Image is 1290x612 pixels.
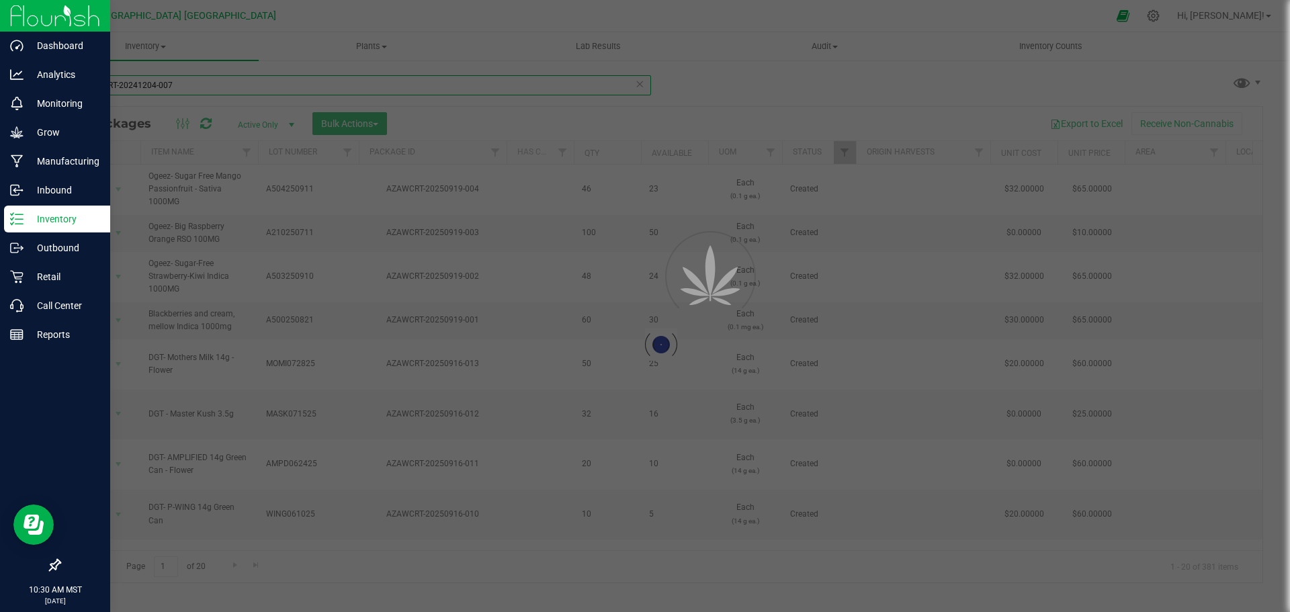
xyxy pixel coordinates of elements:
[24,240,104,256] p: Outbound
[13,505,54,545] iframe: Resource center
[24,211,104,227] p: Inventory
[10,212,24,226] inline-svg: Inventory
[6,596,104,606] p: [DATE]
[24,38,104,54] p: Dashboard
[6,584,104,596] p: 10:30 AM MST
[10,68,24,81] inline-svg: Analytics
[10,97,24,110] inline-svg: Monitoring
[24,95,104,112] p: Monitoring
[24,326,104,343] p: Reports
[10,270,24,283] inline-svg: Retail
[10,155,24,168] inline-svg: Manufacturing
[10,126,24,139] inline-svg: Grow
[10,299,24,312] inline-svg: Call Center
[24,182,104,198] p: Inbound
[24,153,104,169] p: Manufacturing
[10,328,24,341] inline-svg: Reports
[10,39,24,52] inline-svg: Dashboard
[10,241,24,255] inline-svg: Outbound
[24,67,104,83] p: Analytics
[24,269,104,285] p: Retail
[24,124,104,140] p: Grow
[24,298,104,314] p: Call Center
[10,183,24,197] inline-svg: Inbound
